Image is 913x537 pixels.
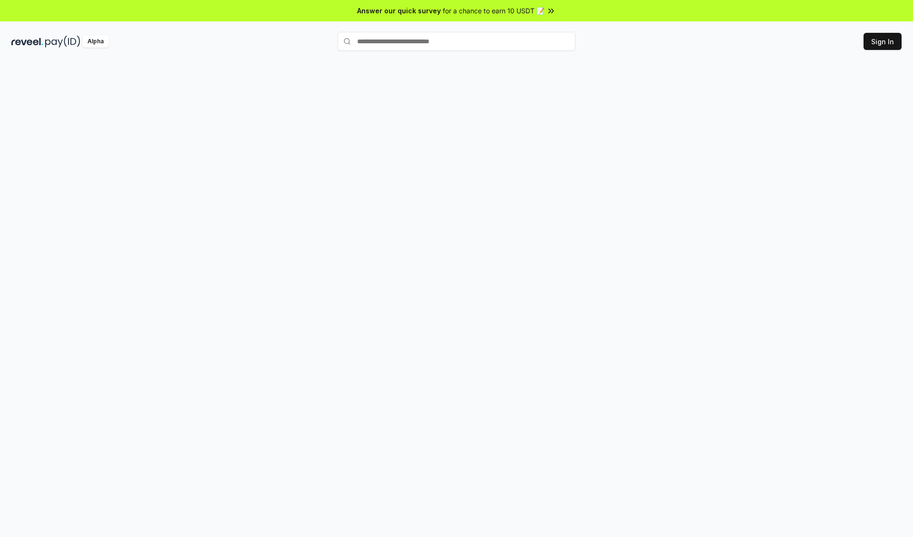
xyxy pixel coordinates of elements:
img: reveel_dark [11,36,43,48]
div: Alpha [82,36,109,48]
img: pay_id [45,36,80,48]
button: Sign In [864,33,902,50]
span: Answer our quick survey [357,6,441,16]
span: for a chance to earn 10 USDT 📝 [443,6,544,16]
